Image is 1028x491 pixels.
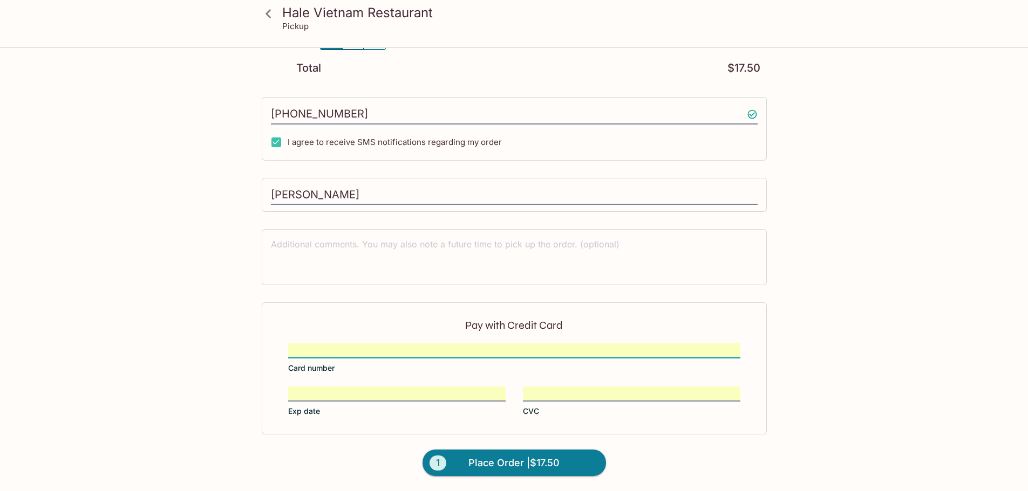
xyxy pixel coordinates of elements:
[288,320,740,330] p: Pay with Credit Card
[727,63,760,73] p: $17.50
[282,4,765,21] h3: Hale Vietnam Restaurant
[430,455,446,471] span: 1
[523,388,740,399] iframe: Secure CVC input frame
[288,137,502,147] span: I agree to receive SMS notifications regarding my order
[296,63,321,73] p: Total
[288,406,320,417] span: Exp date
[288,388,506,399] iframe: Secure expiration date input frame
[423,449,606,476] button: 1Place Order |$17.50
[282,21,309,31] p: Pickup
[468,454,560,472] span: Place Order | $17.50
[271,104,758,125] input: Enter phone number
[523,406,539,417] span: CVC
[288,363,335,374] span: Card number
[271,185,758,205] input: Enter first and last name
[288,344,740,356] iframe: Secure card number input frame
